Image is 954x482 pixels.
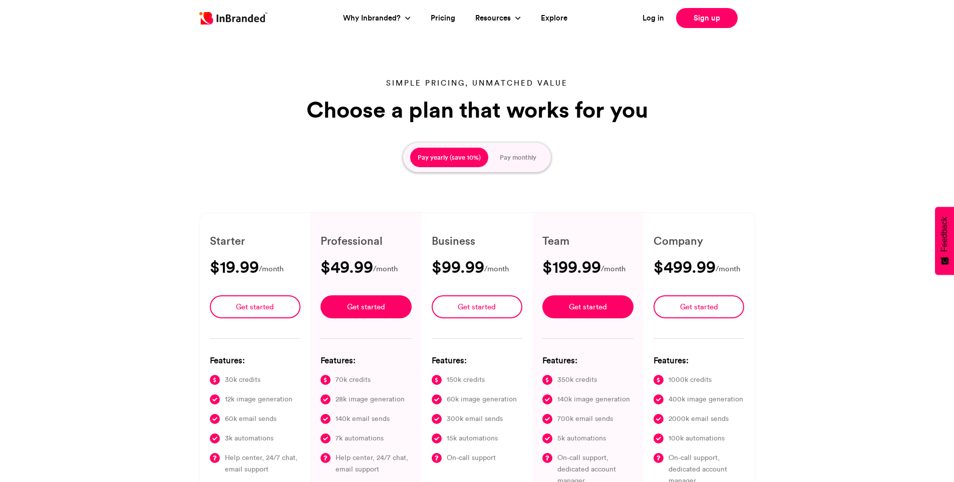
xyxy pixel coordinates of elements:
[225,413,276,424] span: 60k email sends
[940,217,949,252] span: Feedback
[654,295,745,318] a: Get started
[447,374,485,385] span: 150k credits
[542,259,601,275] h3: $199.99
[669,393,743,405] span: 400k image generation
[557,393,630,405] span: 140k image generation
[935,207,954,275] button: Feedback - Show survey
[492,148,544,168] button: Pay monthly
[410,148,488,168] button: Pay yearly (save 10%)
[447,413,503,424] span: 300k email sends
[669,374,712,385] span: 1000k credits
[225,393,292,405] span: 12k image generation
[431,13,455,24] a: Pricing
[225,452,301,475] span: Help center, 24/7 chat, email support
[225,432,273,444] span: 3k automations
[432,354,523,366] h6: Features:
[210,354,301,366] h6: Features:
[336,452,412,475] span: Help center, 24/7 chat, email support
[321,295,412,318] a: Get started
[676,8,738,28] a: Sign up
[302,78,653,89] p: Simple pricing, unmatched value
[432,295,523,318] a: Get started
[199,12,267,25] img: Inbranded
[225,374,260,385] span: 30k credits
[669,413,729,424] span: 2000k email sends
[373,263,398,275] span: /month
[542,295,633,318] a: Get started
[336,393,405,405] span: 28k image generation
[542,354,633,366] h6: Features:
[302,97,653,123] h1: Choose a plan that works for you
[321,233,412,249] h6: Professional
[343,13,403,24] a: Why Inbranded?
[654,259,716,275] h3: $499.99
[210,295,301,318] a: Get started
[336,374,371,385] span: 70k credits
[336,413,390,424] span: 140k email sends
[432,233,523,249] h6: Business
[669,432,725,444] span: 100k automations
[542,233,633,249] h6: Team
[210,259,259,275] h3: $19.99
[447,393,517,405] span: 60k image generation
[654,354,745,366] h6: Features:
[541,13,567,24] a: Explore
[321,259,373,275] h3: $49.99
[321,354,412,366] h6: Features:
[259,263,283,275] span: /month
[336,432,384,444] span: 7k automations
[475,13,513,24] a: Resources
[601,263,625,275] span: /month
[557,374,597,385] span: 350k credits
[447,452,496,463] span: On-call support
[654,233,745,249] h6: Company
[716,263,740,275] span: /month
[557,413,613,424] span: 700k email sends
[484,263,509,275] span: /month
[643,13,664,24] a: Log in
[447,432,498,444] span: 15k automations
[557,432,606,444] span: 5k automations
[432,259,484,275] h3: $99.99
[210,233,301,249] h6: Starter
